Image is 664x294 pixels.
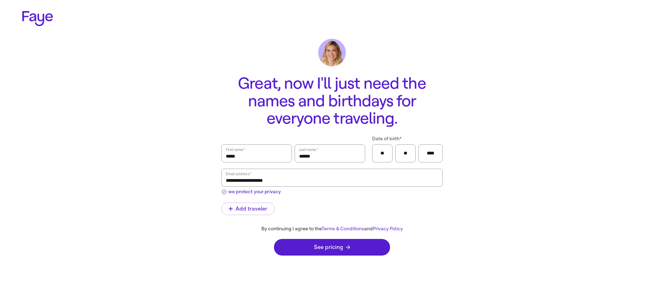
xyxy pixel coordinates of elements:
input: Day [400,148,411,159]
span: Add traveler [229,206,267,212]
h1: Great, now I'll just need the names and birthdays for everyone traveling. [221,75,443,127]
button: we protect your privacy [221,187,281,195]
label: First name [225,146,246,153]
span: we protect your privacy [228,188,281,195]
input: Month [377,148,388,159]
input: Year [423,148,438,159]
button: See pricing [274,239,390,256]
a: Terms & Conditions [322,226,364,232]
div: By continuing I agree to the and [216,226,448,232]
label: Last name [298,146,319,153]
span: Date of birth * [372,136,402,142]
label: Email address [225,170,252,177]
button: Add traveler [221,203,275,215]
a: Privacy Policy [373,226,403,232]
span: See pricing [314,244,350,250]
